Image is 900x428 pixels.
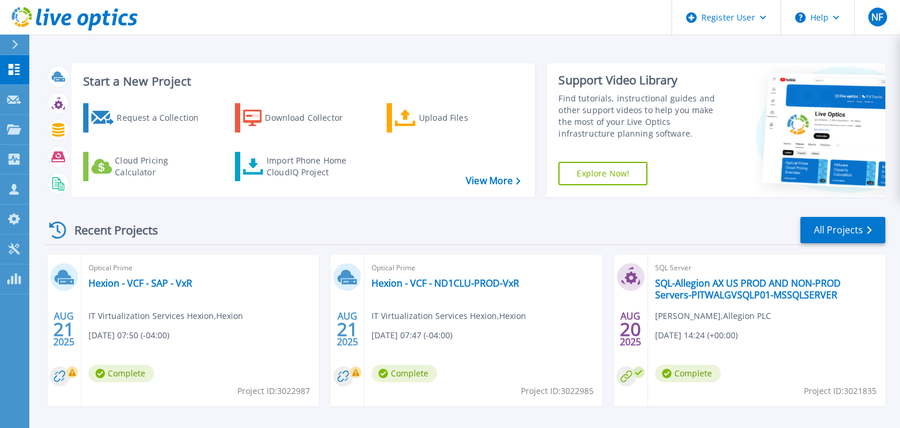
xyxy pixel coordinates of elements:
[88,365,154,382] span: Complete
[237,385,310,398] span: Project ID: 3022987
[267,155,358,178] div: Import Phone Home CloudIQ Project
[419,106,513,130] div: Upload Files
[655,277,878,301] a: SQL-Allegion AX US PROD AND NON-PROD Servers-PITWALGVSQLP01-MSSQLSERVER
[655,329,738,342] span: [DATE] 14:24 (+00:00)
[521,385,594,398] span: Project ID: 3022985
[83,75,520,88] h3: Start a New Project
[804,385,877,398] span: Project ID: 3021835
[371,329,452,342] span: [DATE] 07:47 (-04:00)
[620,324,641,334] span: 20
[558,73,728,88] div: Support Video Library
[88,261,312,274] span: Optical Prime
[88,310,243,322] span: IT Virtualization Services Hexion , Hexion
[558,162,647,185] a: Explore Now!
[800,217,885,243] a: All Projects
[371,261,595,274] span: Optical Prime
[336,308,359,351] div: AUG 2025
[387,103,517,133] a: Upload Files
[371,365,437,382] span: Complete
[619,308,642,351] div: AUG 2025
[45,216,174,244] div: Recent Projects
[235,103,366,133] a: Download Collector
[115,155,209,178] div: Cloud Pricing Calculator
[337,324,358,334] span: 21
[655,261,878,274] span: SQL Server
[88,329,169,342] span: [DATE] 07:50 (-04:00)
[83,152,214,181] a: Cloud Pricing Calculator
[655,310,771,322] span: [PERSON_NAME] , Allegion PLC
[83,103,214,133] a: Request a Collection
[53,308,75,351] div: AUG 2025
[871,12,883,22] span: NF
[117,106,210,130] div: Request a Collection
[371,277,519,289] a: Hexion - VCF - ND1CLU-PROD-VxR
[466,175,520,186] a: View More
[88,277,192,289] a: Hexion - VCF - SAP - VxR
[558,93,728,140] div: Find tutorials, instructional guides and other support videos to help you make the most of your L...
[53,324,74,334] span: 21
[265,106,359,130] div: Download Collector
[655,365,721,382] span: Complete
[371,310,526,322] span: IT Virtualization Services Hexion , Hexion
